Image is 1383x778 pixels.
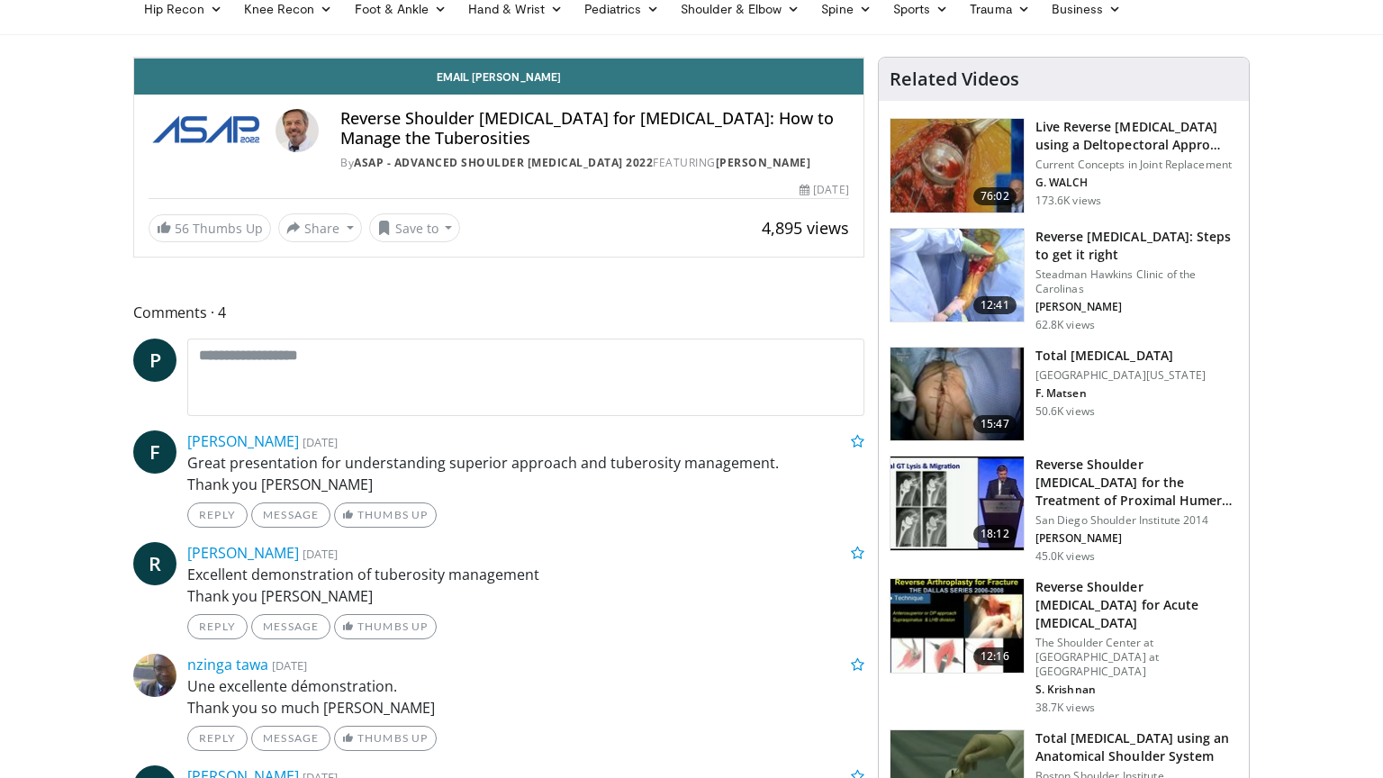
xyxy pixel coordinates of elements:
a: Reply [187,502,248,528]
a: Reply [187,614,248,639]
video-js: Video Player [134,58,863,59]
a: Thumbs Up [334,614,436,639]
h3: Reverse [MEDICAL_DATA]: Steps to get it right [1035,228,1238,264]
small: [DATE] [303,546,338,562]
a: 76:02 Live Reverse [MEDICAL_DATA] using a Deltopectoral Appro… Current Concepts in Joint Replacem... [890,118,1238,213]
a: 15:47 Total [MEDICAL_DATA] [GEOGRAPHIC_DATA][US_STATE] F. Matsen 50.6K views [890,347,1238,442]
p: Une excellente démonstration. Thank you so much [PERSON_NAME] [187,675,864,719]
h4: Related Videos [890,68,1019,90]
img: ASAP - Advanced Shoulder ArthroPlasty 2022 [149,109,268,152]
a: Message [251,502,330,528]
span: 56 [175,220,189,237]
img: Avatar [276,109,319,152]
a: Thumbs Up [334,502,436,528]
p: The Shoulder Center at [GEOGRAPHIC_DATA] at [GEOGRAPHIC_DATA] [1035,636,1238,679]
p: 173.6K views [1035,194,1101,208]
p: S. Krishnan [1035,683,1238,697]
span: 18:12 [973,525,1017,543]
span: 12:16 [973,647,1017,665]
p: 45.0K views [1035,549,1095,564]
div: By FEATURING [340,155,848,171]
span: 15:47 [973,415,1017,433]
h3: Reverse Shoulder [MEDICAL_DATA] for Acute [MEDICAL_DATA] [1035,578,1238,632]
button: Save to [369,213,461,242]
a: 56 Thumbs Up [149,214,271,242]
p: Steadman Hawkins Clinic of the Carolinas [1035,267,1238,296]
span: Comments 4 [133,301,864,324]
a: R [133,542,176,585]
h3: Total [MEDICAL_DATA] using an Anatomical Shoulder System [1035,729,1238,765]
img: Q2xRg7exoPLTwO8X4xMDoxOjA4MTsiGN.150x105_q85_crop-smart_upscale.jpg [890,457,1024,550]
a: Message [251,614,330,639]
p: 62.8K views [1035,318,1095,332]
a: F [133,430,176,474]
p: F. Matsen [1035,386,1206,401]
a: 18:12 Reverse Shoulder [MEDICAL_DATA] for the Treatment of Proximal Humeral … San Diego Shoulder ... [890,456,1238,564]
a: [PERSON_NAME] [187,431,299,451]
p: Current Concepts in Joint Replacement [1035,158,1238,172]
img: 38826_0000_3.png.150x105_q85_crop-smart_upscale.jpg [890,348,1024,441]
a: [PERSON_NAME] [187,543,299,563]
img: 326034_0000_1.png.150x105_q85_crop-smart_upscale.jpg [890,229,1024,322]
small: [DATE] [272,657,307,674]
p: [PERSON_NAME] [1035,531,1238,546]
a: Email [PERSON_NAME] [134,59,863,95]
h3: Live Reverse [MEDICAL_DATA] using a Deltopectoral Appro… [1035,118,1238,154]
a: P [133,339,176,382]
p: [GEOGRAPHIC_DATA][US_STATE] [1035,368,1206,383]
img: Avatar [133,654,176,697]
h4: Reverse Shoulder [MEDICAL_DATA] for [MEDICAL_DATA]: How to Manage the Tuberosities [340,109,848,148]
button: Share [278,213,362,242]
p: 38.7K views [1035,701,1095,715]
p: Excellent demonstration of tuberosity management Thank you [PERSON_NAME] [187,564,864,607]
h3: Total [MEDICAL_DATA] [1035,347,1206,365]
img: butch_reverse_arthroplasty_3.png.150x105_q85_crop-smart_upscale.jpg [890,579,1024,673]
span: 12:41 [973,296,1017,314]
a: ASAP - Advanced Shoulder [MEDICAL_DATA] 2022 [354,155,653,170]
a: 12:41 Reverse [MEDICAL_DATA]: Steps to get it right Steadman Hawkins Clinic of the Carolinas [PER... [890,228,1238,332]
a: 12:16 Reverse Shoulder [MEDICAL_DATA] for Acute [MEDICAL_DATA] The Shoulder Center at [GEOGRAPHIC... [890,578,1238,715]
a: Message [251,726,330,751]
h3: Reverse Shoulder [MEDICAL_DATA] for the Treatment of Proximal Humeral … [1035,456,1238,510]
div: [DATE] [800,182,848,198]
span: 76:02 [973,187,1017,205]
a: Thumbs Up [334,726,436,751]
span: 4,895 views [762,217,849,239]
p: Great presentation for understanding superior approach and tuberosity management. Thank you [PERS... [187,452,864,495]
a: nzinga tawa [187,655,268,674]
small: [DATE] [303,434,338,450]
p: G. WALCH [1035,176,1238,190]
a: [PERSON_NAME] [716,155,811,170]
p: 50.6K views [1035,404,1095,419]
p: San Diego Shoulder Institute 2014 [1035,513,1238,528]
img: 684033_3.png.150x105_q85_crop-smart_upscale.jpg [890,119,1024,213]
a: Reply [187,726,248,751]
p: [PERSON_NAME] [1035,300,1238,314]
